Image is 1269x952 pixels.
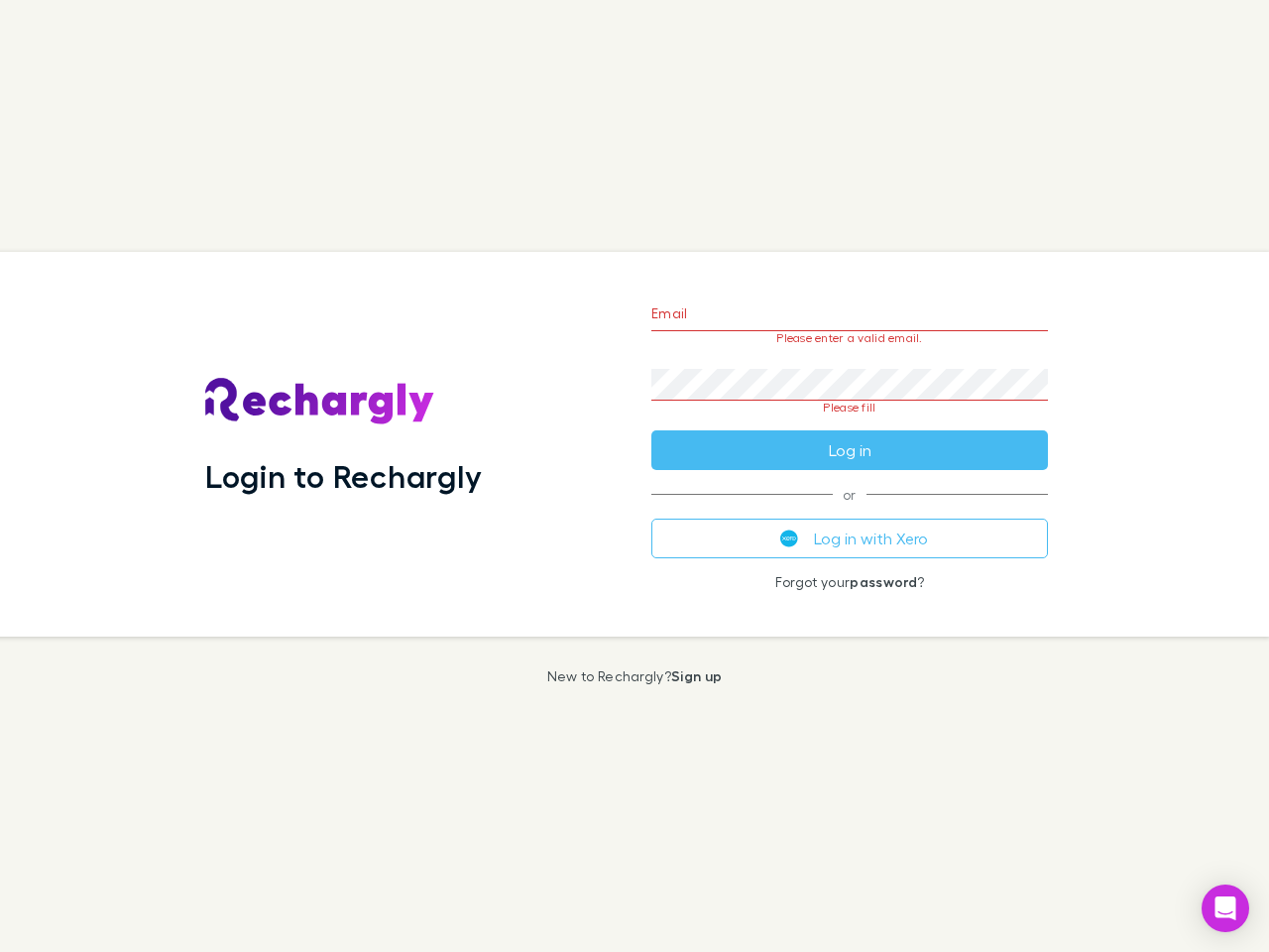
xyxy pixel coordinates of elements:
button: Log in [651,430,1048,470]
img: Rechargly's Logo [205,378,435,425]
div: Open Intercom Messenger [1202,885,1249,932]
a: password [850,573,917,590]
img: Xero's logo [780,530,798,547]
p: New to Rechargly? [547,668,723,684]
p: Forgot your ? [651,574,1048,590]
span: or [651,494,1048,495]
p: Please enter a valid email. [651,331,1048,345]
a: Sign up [671,667,722,684]
h1: Login to Rechargly [205,457,482,495]
p: Please fill [651,401,1048,415]
button: Log in with Xero [651,519,1048,558]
